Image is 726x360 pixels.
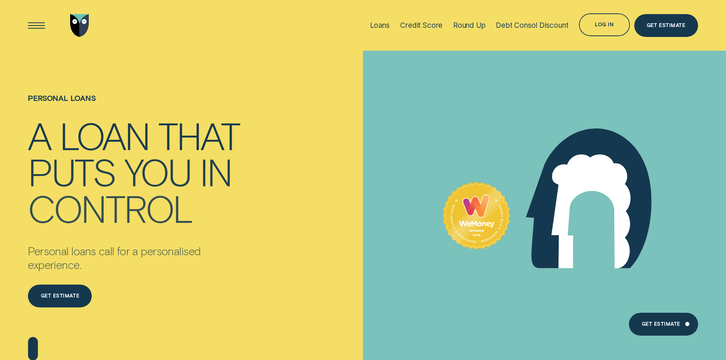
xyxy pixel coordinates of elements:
[370,21,390,30] div: Loans
[28,117,51,152] div: A
[28,117,248,223] h4: A loan that puts you in control
[28,285,92,307] a: Get estimate
[400,21,442,30] div: Credit Score
[25,14,48,37] button: Open Menu
[200,153,232,189] div: in
[70,14,89,37] img: Wisr
[28,94,248,117] h1: Personal loans
[579,13,630,36] button: Log in
[28,190,192,226] div: control
[124,153,191,189] div: you
[59,117,149,152] div: loan
[496,21,568,30] div: Debt Consol Discount
[634,14,698,37] a: Get Estimate
[629,313,698,336] a: Get Estimate
[453,21,486,30] div: Round Up
[28,153,115,189] div: puts
[28,245,248,272] p: Personal loans call for a personalised experience.
[158,117,239,152] div: that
